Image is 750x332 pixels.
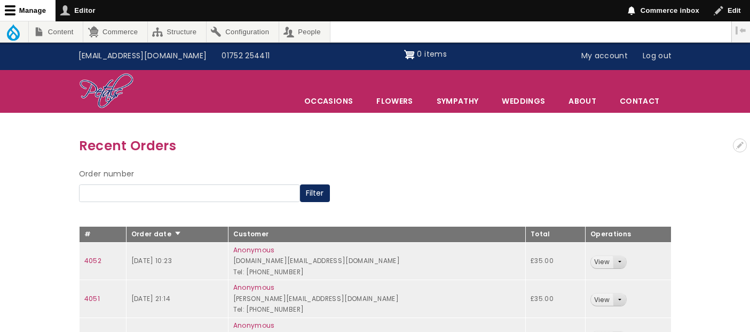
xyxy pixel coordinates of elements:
[425,90,490,112] a: Sympathy
[148,21,206,42] a: Structure
[417,49,446,59] span: 0 items
[84,256,101,265] a: 4052
[732,21,750,40] button: Vertical orientation
[83,21,147,42] a: Commerce
[79,73,134,110] img: Home
[233,245,275,254] a: Anonymous
[293,90,364,112] span: Occasions
[228,242,525,280] td: [DOMAIN_NAME][EMAIL_ADDRESS][DOMAIN_NAME] Tel: [PHONE_NUMBER]
[365,90,424,112] a: Flowers
[609,90,670,112] a: Contact
[131,229,182,238] a: Order date
[591,256,613,268] a: View
[300,184,330,203] button: Filter
[404,46,447,63] a: Shopping cart 0 items
[526,227,586,243] th: Total
[79,227,126,243] th: #
[207,21,279,42] a: Configuration
[233,321,275,330] a: Anonymous
[79,168,135,181] label: Order number
[526,280,586,318] td: £35.00
[131,294,170,303] time: [DATE] 21:14
[574,46,636,66] a: My account
[131,256,172,265] time: [DATE] 10:23
[733,138,747,152] button: Open configuration options
[526,242,586,280] td: £35.00
[591,294,613,306] a: View
[214,46,277,66] a: 01752 254411
[29,21,83,42] a: Content
[404,46,415,63] img: Shopping cart
[557,90,607,112] a: About
[228,227,525,243] th: Customer
[279,21,330,42] a: People
[84,294,100,303] a: 4051
[79,135,672,156] h3: Recent Orders
[491,90,556,112] span: Weddings
[71,46,215,66] a: [EMAIL_ADDRESS][DOMAIN_NAME]
[635,46,679,66] a: Log out
[233,283,275,292] a: Anonymous
[585,227,671,243] th: Operations
[228,280,525,318] td: [PERSON_NAME][EMAIL_ADDRESS][DOMAIN_NAME] Tel: [PHONE_NUMBER]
